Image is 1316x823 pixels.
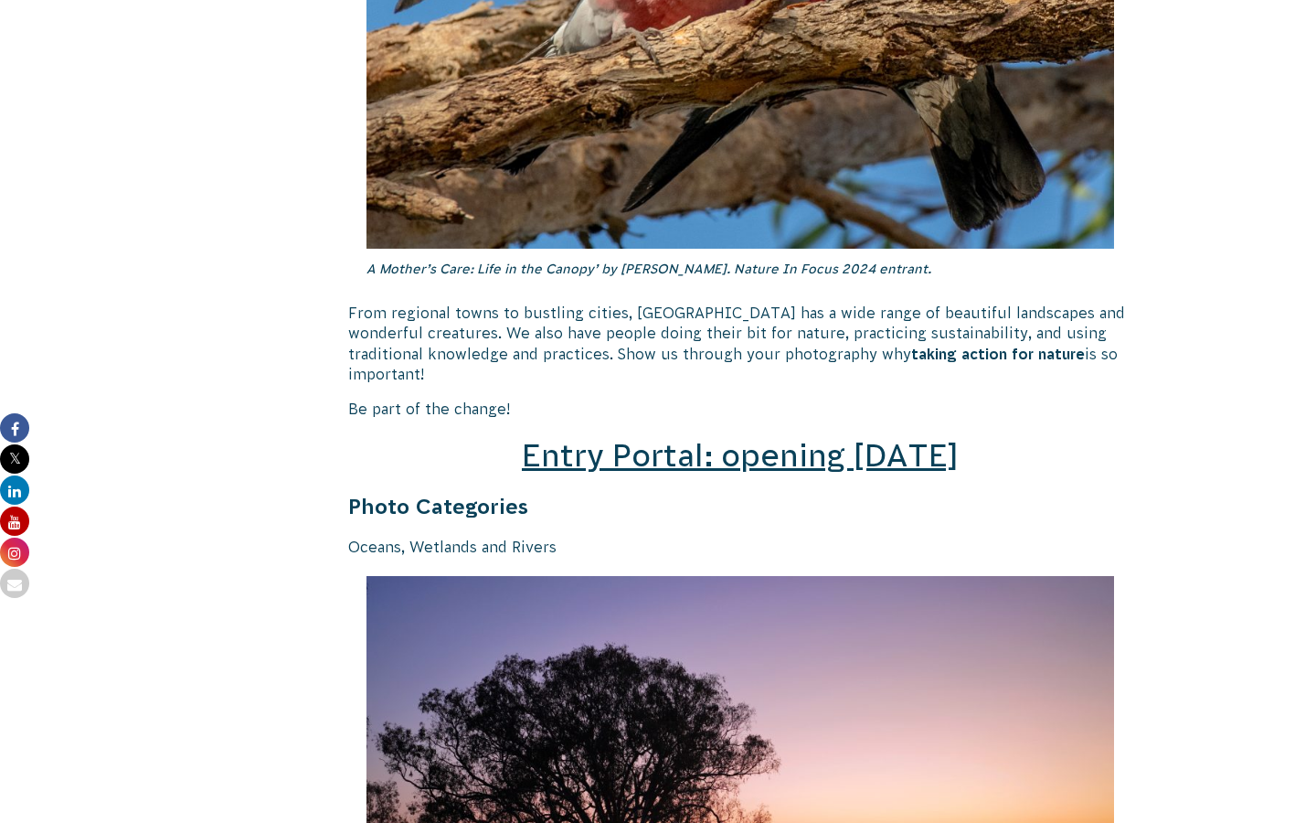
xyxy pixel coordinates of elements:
strong: Photo Categories [348,495,528,518]
p: From regional towns to bustling cities, [GEOGRAPHIC_DATA] has a wide range of beautiful landscape... [348,303,1132,385]
em: A Mother’s Care: Life in the Canopy’ by [PERSON_NAME]. Nature In Focus 2024 entrant. [366,262,931,276]
strong: taking action for nature [911,346,1085,362]
a: Entry Portal: opening [DATE] [522,438,959,473]
p: Be part of the change! [348,399,1132,419]
p: Oceans, Wetlands and Rivers [348,537,1132,557]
